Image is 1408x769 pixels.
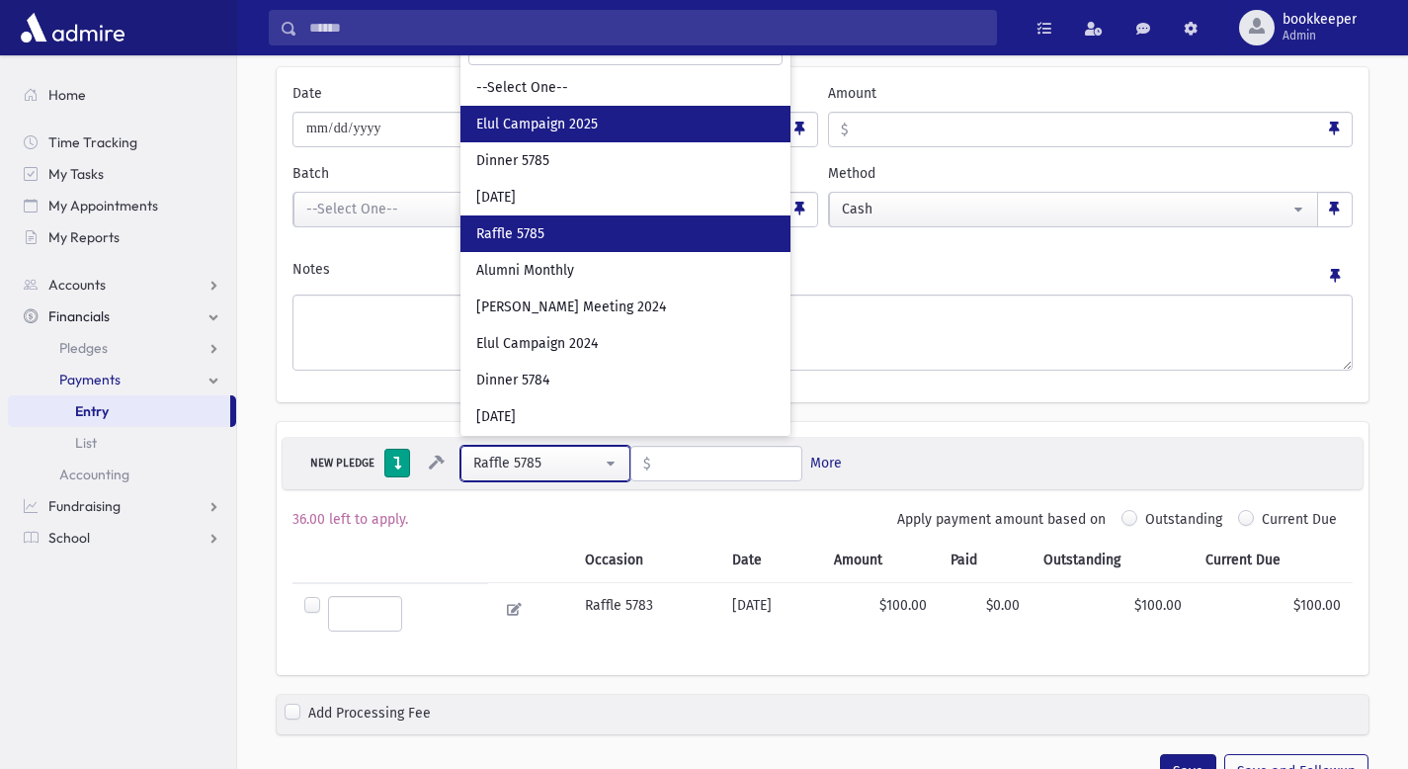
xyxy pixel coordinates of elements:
[476,407,516,427] span: [DATE]
[48,228,120,246] span: My Reports
[8,300,236,332] a: Financials
[48,165,104,183] span: My Tasks
[1145,509,1222,538] label: Outstanding
[293,192,784,227] button: --Select One--
[8,127,236,158] a: Time Tracking
[828,163,875,184] label: Method
[939,538,1031,583] th: Paid
[8,158,236,190] a: My Tasks
[8,490,236,522] a: Fundraising
[48,133,137,151] span: Time Tracking
[1194,582,1353,643] td: $100.00
[1262,509,1337,538] label: Current Due
[829,113,849,148] span: $
[306,199,755,219] div: --Select One--
[829,192,1319,227] button: Cash
[476,334,598,354] span: Elul Campaign 2024
[573,582,721,643] td: Raffle 5783
[59,339,108,357] span: Pledges
[59,371,121,388] span: Payments
[476,188,516,208] span: [DATE]
[460,446,631,481] button: Raffle 5785
[304,454,380,472] div: NEW PLEDGE
[75,434,97,452] span: List
[1194,538,1353,583] th: Current Due
[828,83,876,104] label: Amount
[292,509,408,530] label: 36.00 left to apply.
[822,538,939,583] th: Amount
[48,307,110,325] span: Financials
[810,453,842,473] a: More
[473,453,603,473] div: Raffle 5785
[8,427,236,459] a: List
[720,538,822,583] th: Date
[822,582,939,643] td: $100.00
[16,8,129,47] img: AdmirePro
[476,371,549,390] span: Dinner 5784
[8,332,236,364] a: Pledges
[8,395,230,427] a: Entry
[476,261,574,281] span: Alumni Monthly
[297,10,996,45] input: Search
[8,522,236,554] a: School
[476,224,544,244] span: Raffle 5785
[48,197,158,214] span: My Appointments
[48,497,121,515] span: Fundraising
[573,538,721,583] th: Occasion
[897,509,1106,530] label: Apply payment amount based on
[8,364,236,395] a: Payments
[720,582,822,643] td: [DATE]
[1032,582,1194,643] td: $100.00
[476,298,666,317] span: [PERSON_NAME] Meeting 2024
[1032,538,1194,583] th: Outstanding
[48,529,90,547] span: School
[59,466,129,483] span: Accounting
[1283,28,1357,43] span: Admin
[48,86,86,104] span: Home
[8,269,236,300] a: Accounts
[939,582,1031,643] td: $0.00
[8,190,236,221] a: My Appointments
[48,276,106,294] span: Accounts
[292,83,322,104] label: Date
[292,259,330,287] label: Notes
[468,30,783,65] input: Search
[8,221,236,253] a: My Reports
[476,115,598,134] span: Elul Campaign 2025
[1283,12,1357,28] span: bookkeeper
[476,151,549,171] span: Dinner 5785
[842,199,1290,219] div: Cash
[8,79,236,111] a: Home
[631,447,651,482] span: $
[308,703,431,726] label: Add Processing Fee
[8,459,236,490] a: Accounting
[476,78,568,98] span: --Select One--
[292,163,329,184] label: Batch
[75,402,109,420] span: Entry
